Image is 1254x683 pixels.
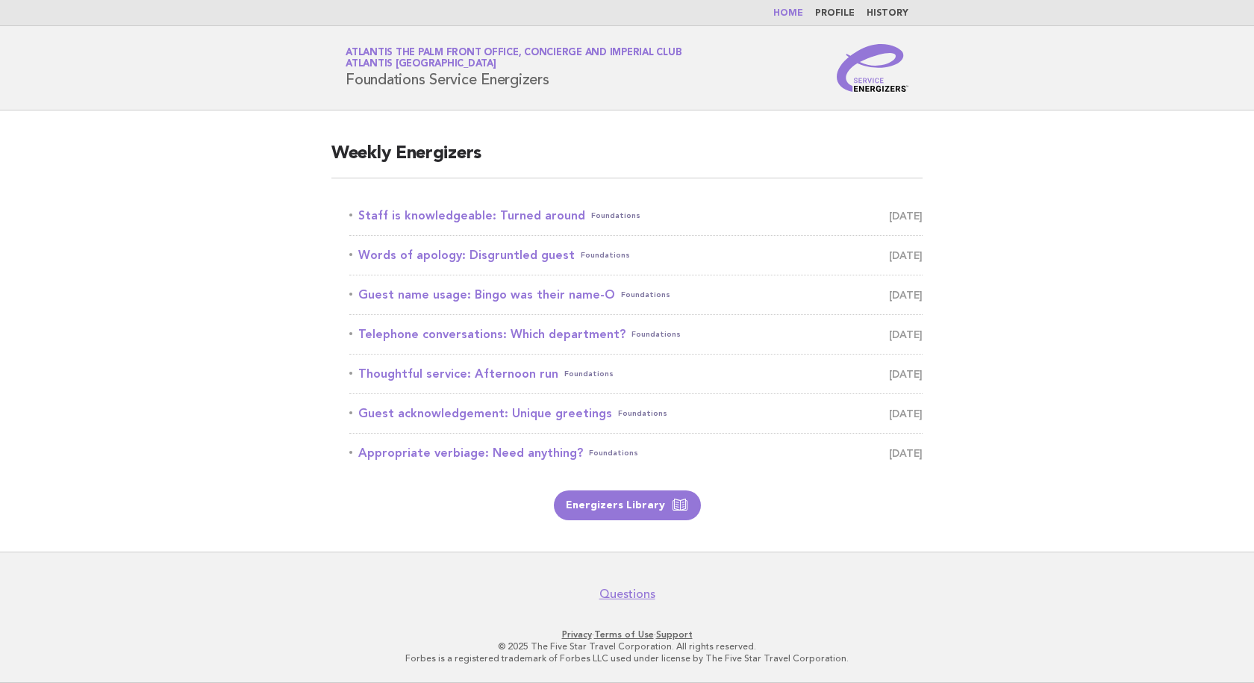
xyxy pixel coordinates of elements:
[656,629,693,640] a: Support
[349,403,923,424] a: Guest acknowledgement: Unique greetingsFoundations [DATE]
[562,629,592,640] a: Privacy
[889,364,923,384] span: [DATE]
[349,324,923,345] a: Telephone conversations: Which department?Foundations [DATE]
[346,49,681,87] h1: Foundations Service Energizers
[889,205,923,226] span: [DATE]
[889,403,923,424] span: [DATE]
[837,44,908,92] img: Service Energizers
[581,245,630,266] span: Foundations
[815,9,855,18] a: Profile
[331,142,923,178] h2: Weekly Energizers
[349,284,923,305] a: Guest name usage: Bingo was their name-OFoundations [DATE]
[170,640,1084,652] p: © 2025 The Five Star Travel Corporation. All rights reserved.
[346,48,681,69] a: Atlantis The Palm Front Office, Concierge and Imperial ClubAtlantis [GEOGRAPHIC_DATA]
[594,629,654,640] a: Terms of Use
[349,364,923,384] a: Thoughtful service: Afternoon runFoundations [DATE]
[889,324,923,345] span: [DATE]
[349,205,923,226] a: Staff is knowledgeable: Turned aroundFoundations [DATE]
[621,284,670,305] span: Foundations
[889,443,923,464] span: [DATE]
[564,364,614,384] span: Foundations
[589,443,638,464] span: Foundations
[170,652,1084,664] p: Forbes is a registered trademark of Forbes LLC used under license by The Five Star Travel Corpora...
[349,245,923,266] a: Words of apology: Disgruntled guestFoundations [DATE]
[631,324,681,345] span: Foundations
[346,60,496,69] span: Atlantis [GEOGRAPHIC_DATA]
[349,443,923,464] a: Appropriate verbiage: Need anything?Foundations [DATE]
[599,587,655,602] a: Questions
[889,284,923,305] span: [DATE]
[591,205,640,226] span: Foundations
[554,490,701,520] a: Energizers Library
[773,9,803,18] a: Home
[170,629,1084,640] p: · ·
[867,9,908,18] a: History
[618,403,667,424] span: Foundations
[889,245,923,266] span: [DATE]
